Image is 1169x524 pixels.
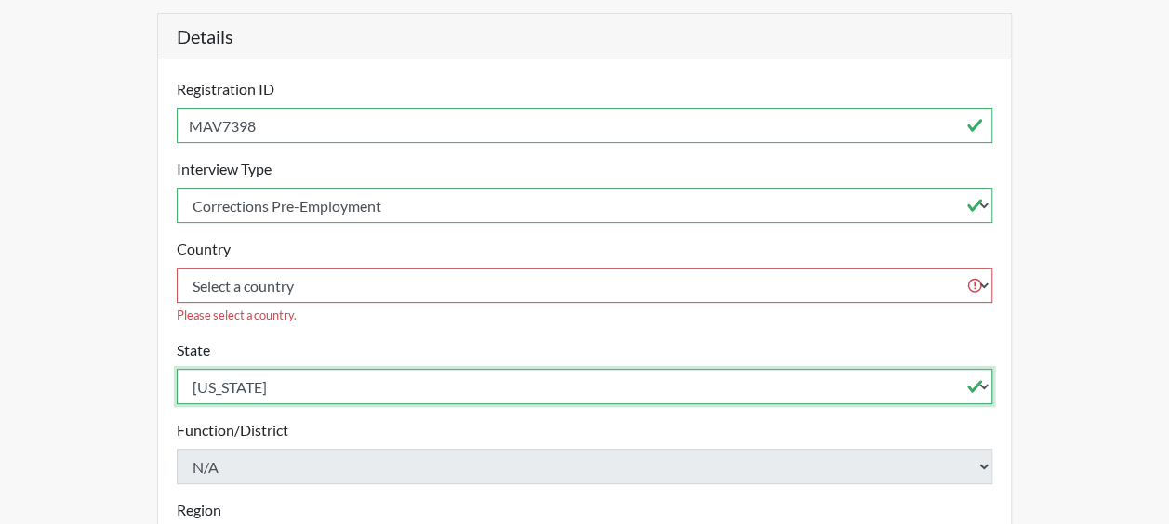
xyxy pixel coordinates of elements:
h5: Details [158,14,1012,59]
label: Country [177,238,231,260]
label: Registration ID [177,78,274,100]
label: Function/District [177,419,288,441]
div: Please select a country. [177,307,993,324]
label: State [177,339,210,361]
label: Interview Type [177,158,272,180]
input: Insert a Registration ID, which needs to be a unique alphanumeric value for each interviewee [177,108,993,143]
label: Region [177,499,221,521]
